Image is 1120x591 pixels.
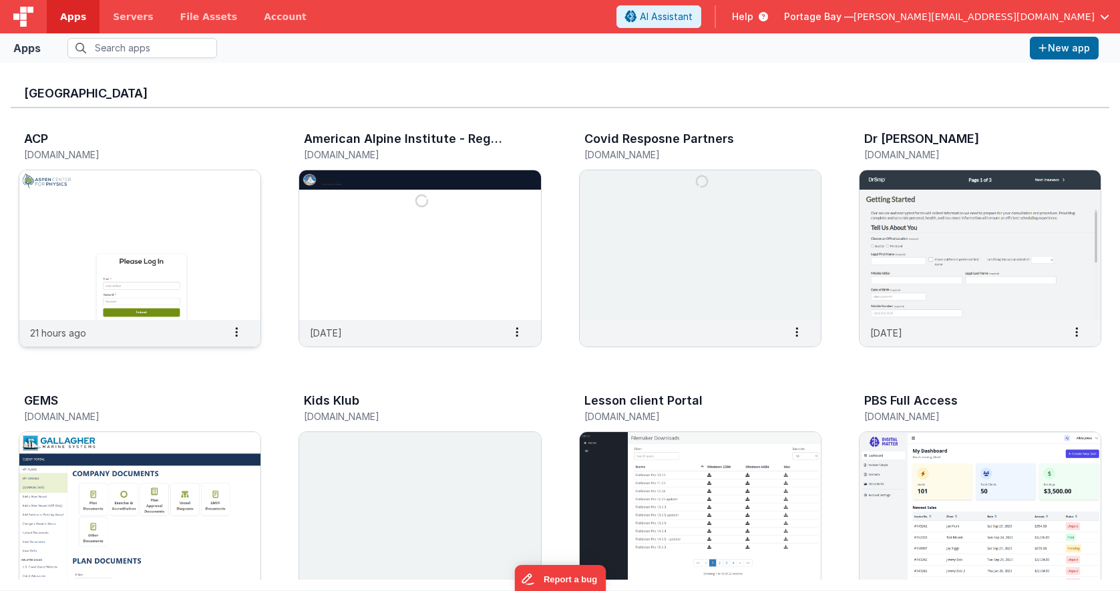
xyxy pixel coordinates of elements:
[870,326,902,340] p: [DATE]
[60,10,86,23] span: Apps
[24,394,58,407] h3: GEMS
[732,10,753,23] span: Help
[304,132,504,146] h3: American Alpine Institute - Registration Web App
[584,150,788,160] h5: [DOMAIN_NAME]
[864,132,979,146] h3: Dr [PERSON_NAME]
[24,150,228,160] h5: [DOMAIN_NAME]
[304,411,508,421] h5: [DOMAIN_NAME]
[784,10,1109,23] button: Portage Bay — [PERSON_NAME][EMAIL_ADDRESS][DOMAIN_NAME]
[616,5,701,28] button: AI Assistant
[640,10,693,23] span: AI Assistant
[24,411,228,421] h5: [DOMAIN_NAME]
[67,38,217,58] input: Search apps
[24,132,48,146] h3: ACP
[180,10,238,23] span: File Assets
[304,394,359,407] h3: Kids Klub
[310,326,342,340] p: [DATE]
[584,411,788,421] h5: [DOMAIN_NAME]
[113,10,153,23] span: Servers
[864,411,1068,421] h5: [DOMAIN_NAME]
[1030,37,1099,59] button: New app
[854,10,1095,23] span: [PERSON_NAME][EMAIL_ADDRESS][DOMAIN_NAME]
[584,132,734,146] h3: Covid Resposne Partners
[864,394,958,407] h3: PBS Full Access
[784,10,854,23] span: Portage Bay —
[13,40,41,56] div: Apps
[584,394,703,407] h3: Lesson client Portal
[304,150,508,160] h5: [DOMAIN_NAME]
[24,87,1096,100] h3: [GEOGRAPHIC_DATA]
[864,150,1068,160] h5: [DOMAIN_NAME]
[30,326,86,340] p: 21 hours ago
